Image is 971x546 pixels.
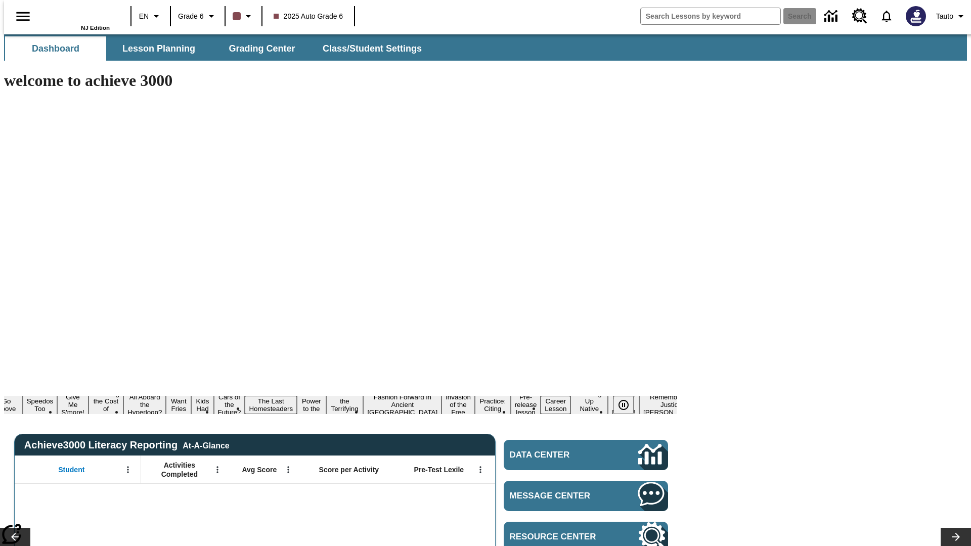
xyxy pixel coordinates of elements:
span: Data Center [510,450,604,460]
span: Class/Student Settings [323,43,422,55]
span: Grade 6 [178,11,204,22]
div: Pause [613,396,644,414]
button: Slide 16 Mixed Practice: Citing Evidence [475,388,511,422]
button: Select a new avatar [900,3,932,29]
button: Slide 20 Hooray for Constitution Day! [608,392,639,418]
div: Home [44,4,110,31]
span: Avg Score [242,465,277,474]
span: Message Center [510,491,608,501]
span: Resource Center [510,532,608,542]
button: Slide 5 Give Me S'more! [57,392,89,418]
h1: welcome to achieve 3000 [4,71,677,90]
button: Slide 18 Career Lesson [541,396,570,414]
button: Open Menu [281,462,296,477]
button: Slide 21 Remembering Justice O'Connor [639,392,703,418]
span: NJ Edition [81,25,110,31]
div: At-A-Glance [183,439,229,450]
span: Achieve3000 Literacy Reporting [24,439,230,451]
button: Pause [613,396,634,414]
button: Slide 10 Cars of the Future? [214,392,245,418]
button: Open Menu [210,462,225,477]
button: Open Menu [120,462,136,477]
span: 2025 Auto Grade 6 [274,11,343,22]
button: Open Menu [473,462,488,477]
button: Slide 4 Are Speedos Too Speedy? [23,388,58,422]
button: Slide 12 Solar Power to the People [297,388,326,422]
button: Grading Center [211,36,313,61]
span: Score per Activity [319,465,379,474]
button: Language: EN, Select a language [135,7,167,25]
button: Profile/Settings [932,7,971,25]
button: Slide 11 The Last Homesteaders [245,396,297,414]
a: Resource Center, Will open in new tab [846,3,873,30]
a: Data Center [504,440,668,470]
button: Dashboard [5,36,106,61]
span: Pre-Test Lexile [414,465,464,474]
button: Slide 17 Pre-release lesson [511,392,541,418]
span: Student [58,465,84,474]
button: Slide 15 The Invasion of the Free CD [442,384,475,425]
button: Open side menu [8,2,38,31]
input: search field [641,8,780,24]
a: Home [44,5,110,25]
div: SubNavbar [4,34,967,61]
img: Avatar [906,6,926,26]
button: Grade: Grade 6, Select a grade [174,7,222,25]
button: Class color is dark brown. Change class color [229,7,258,25]
button: Slide 6 Covering the Cost of College [89,388,123,422]
a: Notifications [873,3,900,29]
button: Slide 14 Fashion Forward in Ancient Rome [363,392,442,418]
span: Lesson Planning [122,43,195,55]
div: SubNavbar [4,36,431,61]
span: Tauto [936,11,953,22]
button: Slide 7 All Aboard the Hyperloop? [123,392,166,418]
span: EN [139,11,149,22]
button: Lesson carousel, Next [941,528,971,546]
button: Lesson Planning [108,36,209,61]
span: Grading Center [229,43,295,55]
button: Class/Student Settings [315,36,430,61]
span: Activities Completed [146,461,213,479]
button: Slide 13 Attack of the Terrifying Tomatoes [326,388,364,422]
span: Dashboard [32,43,79,55]
button: Slide 8 Do You Want Fries With That? [166,381,191,429]
button: Slide 19 Cooking Up Native Traditions [570,388,608,422]
a: Message Center [504,481,668,511]
button: Slide 9 Dirty Jobs Kids Had To Do [191,381,213,429]
a: Data Center [818,3,846,30]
